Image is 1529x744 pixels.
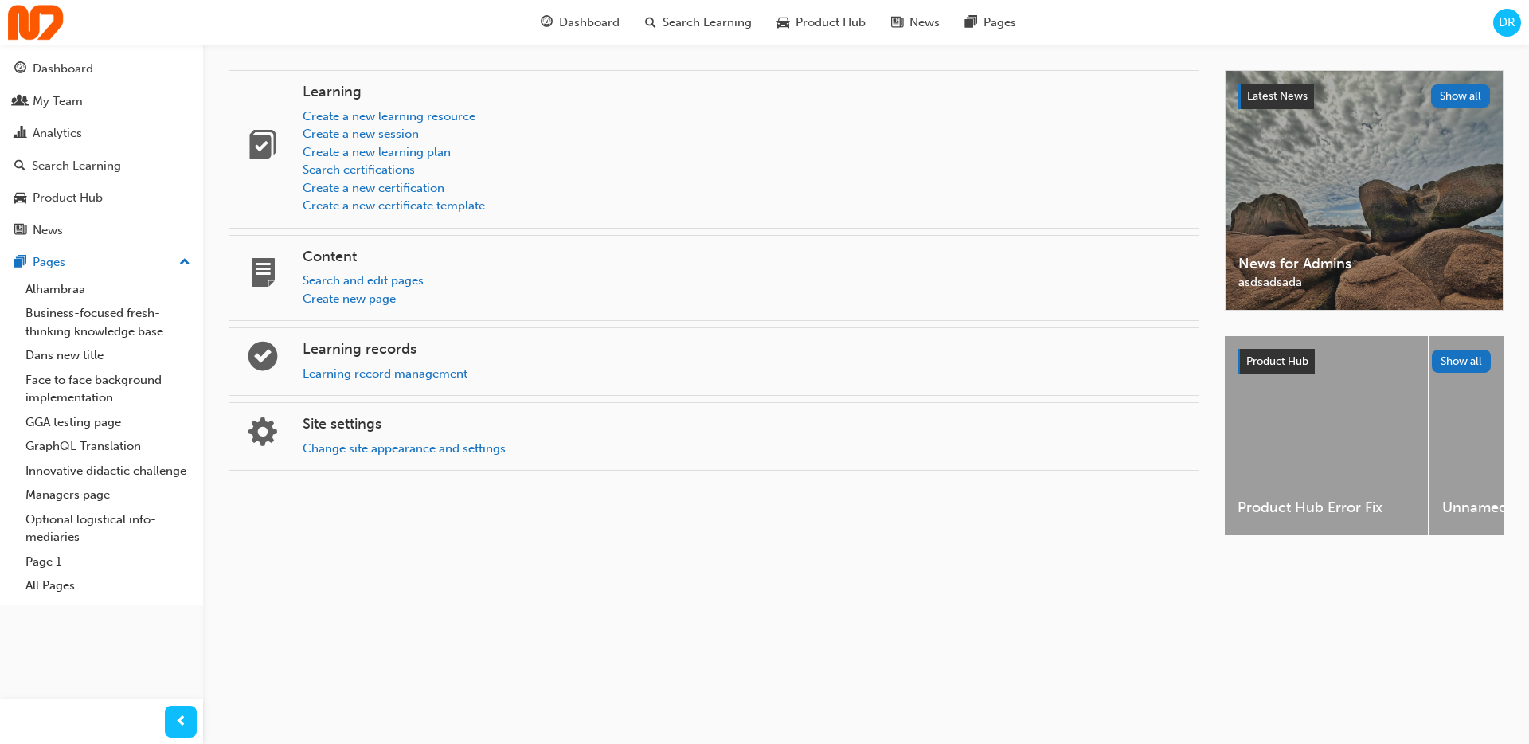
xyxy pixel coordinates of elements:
a: Product Hub Error Fix [1225,336,1428,535]
a: search-iconSearch Learning [632,6,764,39]
span: guage-icon [541,13,553,33]
a: Analytics [6,119,197,148]
span: News [909,14,940,32]
a: Create a new learning resource [303,109,475,123]
div: Pages [33,253,65,272]
a: Create a new certification [303,181,444,195]
span: learningrecord-icon [248,343,277,378]
a: pages-iconPages [952,6,1029,39]
a: Dashboard [6,54,197,84]
h4: Learning records [303,341,1186,358]
span: pages-icon [965,13,977,33]
span: search-icon [14,159,25,174]
span: learning-icon [248,131,277,166]
div: Analytics [33,124,82,143]
span: guage-icon [14,62,26,76]
span: people-icon [14,95,26,109]
button: DashboardMy TeamAnalyticsSearch LearningProduct HubNews [6,51,197,248]
span: Product Hub [796,14,866,32]
button: Show all [1432,350,1492,373]
span: car-icon [777,13,789,33]
button: Show all [1431,84,1491,108]
span: cogs-icon [248,419,277,453]
span: Latest News [1247,89,1308,103]
span: news-icon [14,224,26,238]
a: car-iconProduct Hub [764,6,878,39]
a: Search Learning [6,151,197,181]
a: news-iconNews [878,6,952,39]
div: News [33,221,63,240]
a: Dans new title [19,343,197,368]
a: Business-focused fresh-thinking knowledge base [19,301,197,343]
button: DR [1493,9,1521,37]
a: Latest NewsShow allNews for Adminsasdsadsada [1225,70,1504,311]
span: up-icon [179,253,190,273]
span: page-icon [248,260,277,294]
a: GGA testing page [19,410,197,435]
span: car-icon [14,191,26,206]
a: Face to face background implementation [19,368,197,410]
span: Dashboard [559,14,620,32]
div: Search Learning [32,157,121,175]
a: Product Hub [6,183,197,213]
span: Product Hub [1246,354,1308,368]
span: search-icon [645,13,656,33]
a: Product HubShow all [1238,349,1491,374]
div: Dashboard [33,60,93,78]
a: Search and edit pages [303,273,424,288]
a: guage-iconDashboard [528,6,632,39]
span: Search Learning [663,14,752,32]
span: News for Admins [1238,255,1490,273]
a: All Pages [19,574,197,598]
a: Search certifications [303,163,415,177]
span: pages-icon [14,256,26,270]
a: GraphQL Translation [19,434,197,459]
a: Page 1 [19,550,197,574]
span: asdsadsada [1238,273,1490,292]
a: Innovative didactic challenge [19,459,197,484]
a: Alhambraa [19,277,197,302]
a: Create a new certificate template [303,198,485,213]
span: Pages [983,14,1016,32]
span: DR [1499,14,1515,32]
h4: Learning [303,84,1186,101]
a: Create a new session [303,127,419,141]
button: Pages [6,248,197,277]
h4: Site settings [303,416,1186,433]
a: My Team [6,87,197,116]
a: Create a new learning plan [303,145,451,159]
a: Latest NewsShow all [1238,84,1490,109]
a: Learning record management [303,366,467,381]
h4: Content [303,249,1186,266]
a: Change site appearance and settings [303,441,506,456]
div: Product Hub [33,189,103,207]
span: news-icon [891,13,903,33]
img: Trak [8,5,64,41]
span: prev-icon [175,712,187,732]
span: chart-icon [14,127,26,141]
a: Managers page [19,483,197,507]
div: My Team [33,92,83,111]
span: Product Hub Error Fix [1238,499,1415,517]
a: Create new page [303,292,396,306]
a: News [6,216,197,245]
a: Optional logistical info-mediaries [19,507,197,550]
